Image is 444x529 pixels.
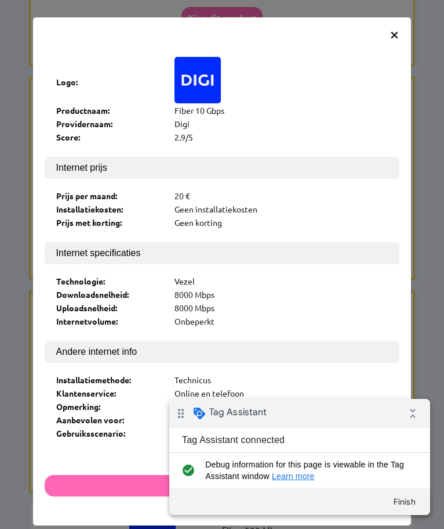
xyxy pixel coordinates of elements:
button: Andere internet info [45,341,400,363]
div: Aanbevolen voor: [56,415,163,425]
div: 2.9/5 [174,132,388,142]
div: 8000 Mbps [174,303,388,313]
div: Score: [56,132,163,142]
div: Gebruiksscenario: [56,428,163,449]
img: Logo of Digi [174,57,221,103]
b: Logo: [56,77,78,87]
span: × [390,23,399,44]
div: Installatiemethode: [56,375,163,385]
div: Opmerking: [56,401,163,412]
div: Geen korting [174,217,388,228]
i: check_circle [9,60,28,83]
button: Internet prijs [45,157,400,179]
div: Uploadsnelheid: [56,303,163,313]
div: Technicus [174,375,388,385]
div: Geen installatiekosten [174,204,388,214]
div: Internetvolume: [56,316,163,326]
button: Kies dit product [45,475,400,496]
div: Prijs met korting: [56,217,163,228]
div: Klantenservice: [56,388,163,398]
div: Onbeperkt [174,316,388,326]
a: Kies dit product [45,480,400,491]
div: Prijs per maand: [56,190,163,201]
button: Internet specificaties [45,242,400,264]
div: Downloadsnelheid: [56,289,163,300]
div: Vezel [174,276,388,286]
div: Digi [174,118,388,129]
div: 20 € [174,190,388,201]
a: Learn more [103,73,145,82]
i: Collapse debug badge [232,3,255,26]
div: Providernaam: [56,118,163,129]
div: 8000 Mbps [174,289,388,300]
div: Installatiekosten: [56,204,163,214]
div: Technologie: [56,276,163,286]
button: Finish [214,92,256,113]
span: Tag Assistant [40,8,97,19]
div: Fiber 10 Gbps [174,105,388,116]
span: Debug information for this page is viewable in the Tag Assistant window [36,60,242,83]
div: Productnaam: [56,105,163,116]
div: Online en telefoon [174,388,388,398]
